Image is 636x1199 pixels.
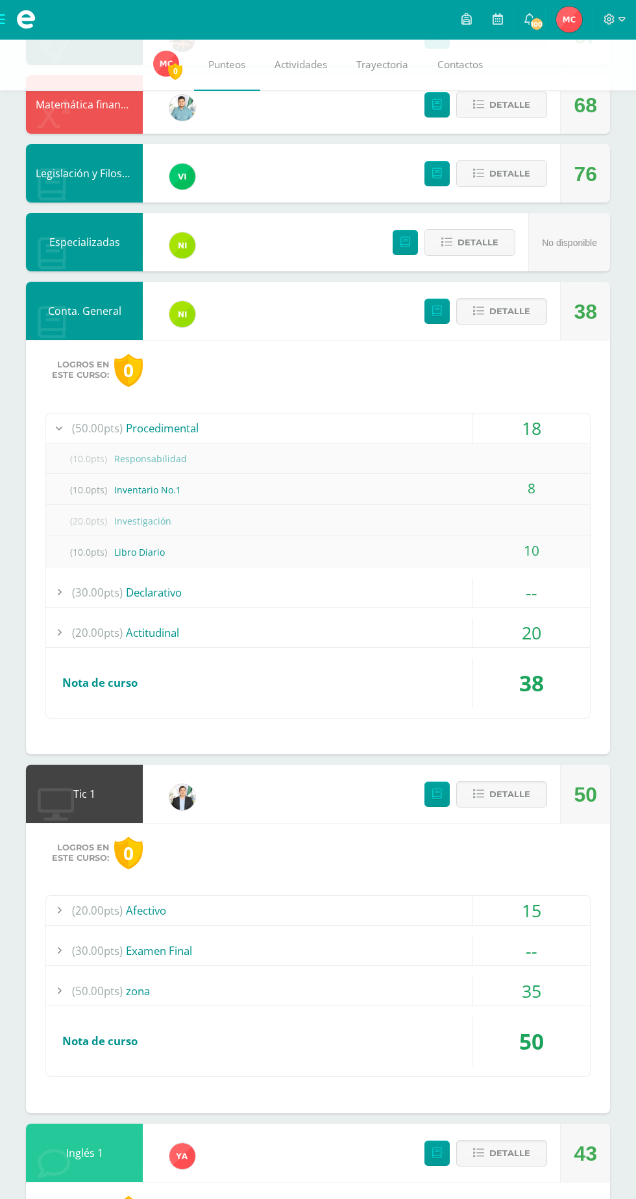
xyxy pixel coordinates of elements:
[46,475,590,504] div: Inventario No.1
[260,39,342,91] a: Actividades
[208,58,245,71] span: Punteos
[574,1124,597,1183] div: 43
[489,782,530,806] span: Detalle
[456,160,547,187] button: Detalle
[46,976,590,1006] div: zona
[542,238,597,248] span: No disponible
[114,837,143,870] div: 0
[46,538,590,567] div: Libro Diario
[169,301,195,327] img: ca60df5ae60ada09d1f93a1da4ab2e41.png
[556,6,582,32] img: 69f303fc39f837cd9983a5abc81b3825.png
[473,896,590,925] div: 15
[437,58,483,71] span: Contactos
[62,475,114,504] span: (10.0pts)
[356,58,408,71] span: Trayectoria
[169,95,195,121] img: 3bbeeb896b161c296f86561e735fa0fc.png
[574,765,597,824] div: 50
[169,164,195,190] img: a241c2b06c5b4daf9dd7cbc5f490cd0f.png
[168,63,182,79] span: 0
[473,618,590,647] div: 20
[72,936,123,965] span: (30.00pts)
[46,444,590,473] div: Responsabilidad
[52,843,109,863] span: Logros en este curso:
[46,936,590,965] div: Examen Final
[473,1017,590,1066] div: 50
[574,145,597,203] div: 76
[26,75,143,134] div: Matemática financiera
[153,51,179,77] img: 69f303fc39f837cd9983a5abc81b3825.png
[423,39,498,91] a: Contactos
[26,144,143,203] div: Legislación y Filosofía Empresarial
[424,229,515,256] button: Detalle
[26,765,143,823] div: Tic 1
[52,360,109,380] span: Logros en este curso:
[473,536,590,565] div: 10
[62,675,138,690] span: Nota de curso
[194,39,260,91] a: Punteos
[72,618,123,647] span: (20.00pts)
[574,282,597,341] div: 38
[72,976,123,1006] span: (50.00pts)
[114,354,143,387] div: 0
[46,414,590,443] div: Procedimental
[473,578,590,607] div: --
[473,936,590,965] div: --
[26,282,143,340] div: Conta. General
[473,976,590,1006] div: 35
[46,578,590,607] div: Declarativo
[275,58,327,71] span: Actividades
[62,444,114,473] span: (10.0pts)
[456,1140,547,1167] button: Detalle
[458,230,498,254] span: Detalle
[456,92,547,118] button: Detalle
[489,162,530,186] span: Detalle
[574,76,597,134] div: 68
[473,474,590,503] div: 8
[489,299,530,323] span: Detalle
[46,618,590,647] div: Actitudinal
[169,1143,195,1169] img: 90ee13623fa7c5dbc2270dab131931b4.png
[489,1141,530,1165] span: Detalle
[456,298,547,325] button: Detalle
[72,896,123,925] span: (20.00pts)
[46,506,590,536] div: Investigación
[169,784,195,810] img: aa2172f3e2372f881a61fb647ea0edf1.png
[456,781,547,808] button: Detalle
[473,414,590,443] div: 18
[489,93,530,117] span: Detalle
[62,538,114,567] span: (10.0pts)
[342,39,423,91] a: Trayectoria
[26,1124,143,1182] div: Inglés 1
[72,578,123,607] span: (30.00pts)
[46,896,590,925] div: Afectivo
[72,414,123,443] span: (50.00pts)
[530,17,544,31] span: 100
[473,658,590,708] div: 38
[26,213,143,271] div: Especializadas
[62,506,114,536] span: (20.0pts)
[169,232,195,258] img: ca60df5ae60ada09d1f93a1da4ab2e41.png
[62,1033,138,1048] span: Nota de curso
